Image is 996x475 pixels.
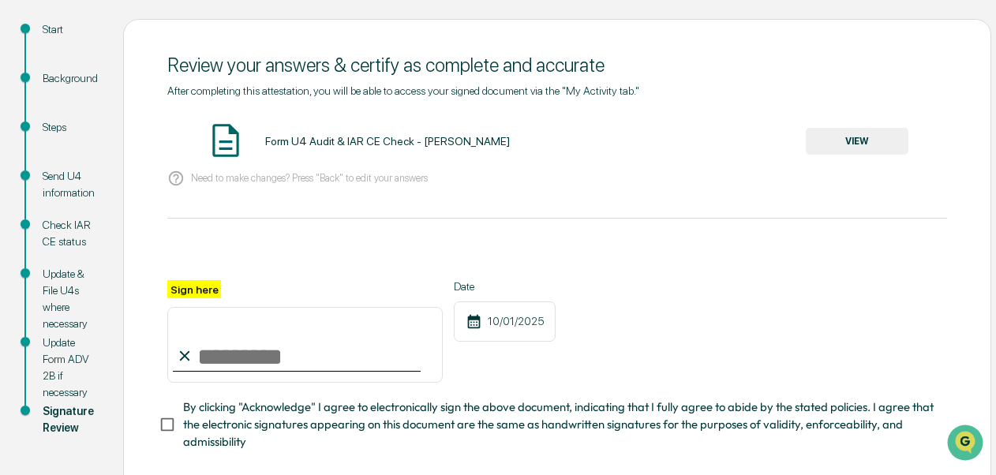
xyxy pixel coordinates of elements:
[16,32,287,58] p: How can we help?
[16,200,28,212] div: 🖐️
[43,403,98,436] div: Signature Review
[167,280,221,298] label: Sign here
[32,198,102,214] span: Preclearance
[130,198,196,214] span: Attestations
[206,121,245,160] img: Document Icon
[454,301,556,342] div: 10/01/2025
[108,192,202,220] a: 🗄️Attestations
[43,266,98,332] div: Update & File U4s where necessary
[9,222,106,250] a: 🔎Data Lookup
[43,21,98,38] div: Start
[16,120,44,148] img: 1746055101610-c473b297-6a78-478c-a979-82029cc54cd1
[157,267,191,279] span: Pylon
[167,54,947,77] div: Review your answers & certify as complete and accurate
[43,168,98,201] div: Send U4 information
[32,228,99,244] span: Data Lookup
[43,119,98,136] div: Steps
[43,217,98,250] div: Check IAR CE status
[43,70,98,87] div: Background
[114,200,127,212] div: 🗄️
[111,266,191,279] a: Powered byPylon
[43,335,98,401] div: Update Form ADV 2B if necessary
[54,120,259,136] div: Start new chat
[54,136,200,148] div: We're available if you need us!
[191,172,428,184] p: Need to make changes? Press "Back" to edit your answers
[265,135,510,148] div: Form U4 Audit & IAR CE Check - [PERSON_NAME]
[16,230,28,242] div: 🔎
[9,192,108,220] a: 🖐️Preclearance
[806,128,908,155] button: VIEW
[945,423,988,466] iframe: Open customer support
[167,84,639,97] span: After completing this attestation, you will be able to access your signed document via the "My Ac...
[454,280,556,293] label: Date
[183,398,934,451] span: By clicking "Acknowledge" I agree to electronically sign the above document, indicating that I fu...
[268,125,287,144] button: Start new chat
